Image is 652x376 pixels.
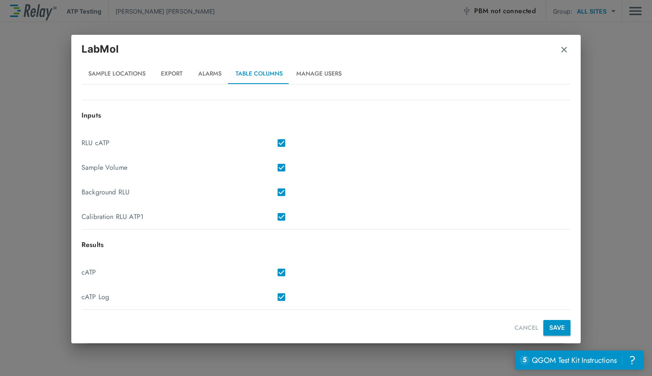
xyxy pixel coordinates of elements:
[191,64,229,84] button: Alarms
[81,288,277,306] div: cATP Log
[511,320,542,336] button: CANCEL
[81,183,277,201] div: Background RLU
[81,240,570,250] p: Results
[81,159,277,177] div: Sample Volume
[560,45,568,54] img: Remove
[81,42,119,57] p: LabMol
[81,134,277,152] div: RLU cATP
[81,64,152,84] button: Sample Locations
[152,64,191,84] button: Export
[81,110,570,121] p: Inputs
[515,351,644,370] iframe: Resource center
[81,208,277,226] div: Calibration RLU ATP1
[81,264,277,281] div: cATP
[543,320,570,336] button: SAVE
[289,64,348,84] button: Manage Users
[229,64,289,84] button: Table Columns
